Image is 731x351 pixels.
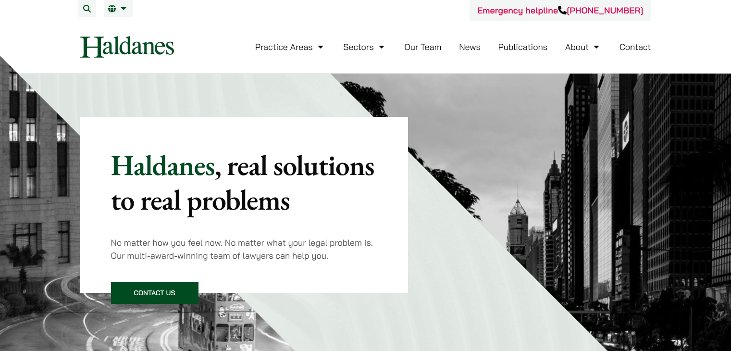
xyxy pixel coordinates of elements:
[619,41,651,52] a: Contact
[108,5,129,13] a: EN
[498,41,548,52] a: Publications
[111,146,374,218] mark: , real solutions to real problems
[477,5,643,16] a: Emergency helpline[PHONE_NUMBER]
[343,41,386,52] a: Sectors
[565,41,602,52] a: About
[111,282,198,304] a: Contact Us
[111,236,378,262] p: No matter how you feel now. No matter what your legal problem is. Our multi-award-winning team of...
[459,41,481,52] a: News
[255,41,326,52] a: Practice Areas
[404,41,441,52] a: Our Team
[111,148,378,217] p: Haldanes
[80,36,174,58] img: Logo of Haldanes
